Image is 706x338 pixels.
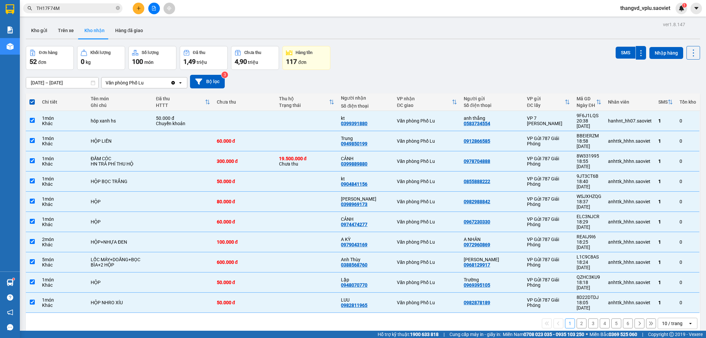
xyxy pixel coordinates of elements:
div: VP Gửi 787 Giải Phóng [527,176,570,187]
div: 80.000 đ [217,199,272,204]
button: Chưa thu4,90 triệu [231,46,279,70]
div: Ngày ĐH [577,103,596,108]
div: 18:40 [DATE] [577,179,601,189]
div: Ghi chú [91,103,149,108]
div: 18:18 [DATE] [577,280,601,290]
div: Khác [42,161,84,167]
div: HỘP NHRO XÍU [91,300,149,305]
span: | [642,331,643,338]
div: Tên món [91,96,149,101]
div: 1 [658,239,673,245]
div: 0912866585 [464,138,490,144]
div: 10 / trang [662,320,682,327]
div: LUU [341,297,390,303]
div: ĐẦM CÓC [91,156,149,161]
div: Số điện thoại [464,103,520,108]
div: Khác [42,303,84,308]
div: VP Gửi 787 Giải Phóng [527,156,570,167]
span: close-circle [116,6,120,10]
div: 0967230330 [464,219,490,224]
span: 52 [29,58,37,66]
div: Văn phòng Phố Lu [397,199,457,204]
div: 1 món [42,136,84,141]
div: VP Gửi 787 Giải Phóng [527,297,570,308]
div: VP gửi [527,96,565,101]
span: | [444,331,445,338]
div: Trạng thái [279,103,329,108]
div: Văn phòng Phố Lu [397,118,457,123]
div: 0982988842 [464,199,490,204]
span: thangvd_vplu.saoviet [615,4,676,12]
img: logo-vxr [6,4,14,14]
div: 0399889880 [341,161,367,167]
div: 1 [658,179,673,184]
div: 0978704888 [464,159,490,164]
div: 18:25 [DATE] [577,239,601,250]
span: đơn [38,60,46,65]
div: Thu hộ [279,96,329,101]
div: Lập [341,277,390,282]
div: A NHÂN [464,237,520,242]
div: 100.000 đ [217,239,272,245]
span: đơn [298,60,306,65]
div: Mã GD [577,96,596,101]
button: aim [164,3,175,14]
div: 1 món [42,196,84,202]
div: Văn phòng Phố Lu [397,280,457,285]
div: 0904841156 [341,181,367,187]
div: 1 [658,138,673,144]
span: notification [7,309,13,315]
div: 18:58 [DATE] [577,138,601,149]
div: Người gửi [464,96,520,101]
strong: 0369 525 060 [609,332,637,337]
th: Toggle SortBy [276,93,338,111]
div: 20:38 [DATE] [577,118,601,129]
img: warehouse-icon [7,43,14,50]
div: Trung [341,136,390,141]
div: anhttk_hhhn.saoviet [608,219,652,224]
div: VP Gửi 787 Giải Phóng [527,136,570,146]
div: 50.000 đ [217,300,272,305]
div: VP nhận [397,96,452,101]
div: A KỲ [341,237,390,242]
div: anhttk_hhhn.saoviet [608,159,652,164]
button: Trên xe [53,23,79,38]
svg: open [688,321,693,326]
div: 9JT3CT6B [577,173,601,179]
div: 60.000 đ [217,219,272,224]
div: HỘP [91,219,149,224]
div: 0855888222 [464,179,490,184]
span: question-circle [7,294,13,301]
div: 1 món [42,176,84,181]
div: Khác [42,141,84,146]
div: Tồn kho [680,99,696,105]
div: HỘP BỌC TRẮNG [91,179,149,184]
div: VP Gửi 787 Giải Phóng [527,196,570,207]
div: anhttk_hhhn.saoviet [608,300,652,305]
div: HỘP [91,199,149,204]
div: 18:37 [DATE] [577,199,601,210]
div: LỐC MÁY+DOĂNG+BỌC BÌA+2 HỘP [91,257,149,267]
span: triệu [197,60,207,65]
div: Chưa thu [244,50,261,55]
div: ver 1.8.147 [663,21,685,28]
div: 0 [680,239,696,245]
div: 18:55 [DATE] [577,159,601,169]
div: 0 [680,300,696,305]
div: 1 [658,118,673,123]
th: Toggle SortBy [153,93,213,111]
span: 100 [132,58,143,66]
div: Đơn hàng [39,50,57,55]
div: SMS [658,99,668,105]
button: file-add [148,3,160,14]
div: 50.000 đ [217,280,272,285]
span: 4,90 [235,58,247,66]
div: 1 [658,199,673,204]
div: Đã thu [193,50,205,55]
div: 1 món [42,277,84,282]
div: Chi tiết [42,99,84,105]
input: Select a date range. [26,77,98,88]
div: Anh Phong [464,257,520,262]
div: 0968129917 [464,262,490,267]
div: 5 món [42,257,84,262]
